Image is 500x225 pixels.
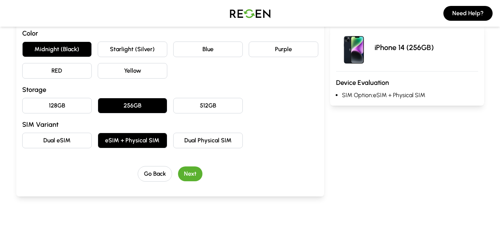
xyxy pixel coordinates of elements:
[22,85,318,95] h3: Storage
[336,30,372,65] img: iPhone 14
[98,133,167,148] button: eSIM + Physical SIM
[98,63,167,79] button: Yellow
[22,63,92,79] button: RED
[342,91,478,100] li: SIM Option: eSIM + Physical SIM
[443,6,493,21] button: Need Help?
[249,42,318,57] button: Purple
[98,98,167,113] button: 256GB
[375,42,434,53] p: iPhone 14 (256GB)
[173,98,243,113] button: 512GB
[22,28,318,39] h3: Color
[173,133,243,148] button: Dual Physical SIM
[22,119,318,130] h3: SIM Variant
[178,166,202,181] button: Next
[22,42,92,57] button: Midnight (Black)
[22,98,92,113] button: 128GB
[22,133,92,148] button: Dual eSIM
[224,3,276,24] img: Logo
[173,42,243,57] button: Blue
[336,77,478,88] h3: Device Evaluation
[98,42,167,57] button: Starlight (Silver)
[138,166,172,182] button: Go Back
